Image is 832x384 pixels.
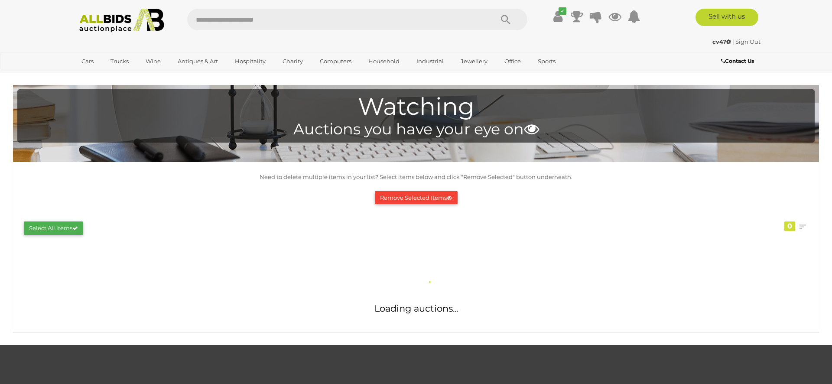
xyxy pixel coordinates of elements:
button: Search [484,9,527,30]
a: Sports [532,54,561,68]
strong: cv47 [712,38,731,45]
a: Household [363,54,405,68]
span: | [732,38,734,45]
p: Need to delete multiple items in your list? Select items below and click "Remove Selected" button... [17,172,815,182]
div: 0 [784,221,795,231]
img: Allbids.com.au [75,9,169,33]
a: Office [499,54,526,68]
a: Trucks [105,54,134,68]
button: Remove Selected Items [375,191,458,205]
a: Computers [314,54,357,68]
a: cv47 [712,38,732,45]
a: Cars [76,54,99,68]
i: ✔ [559,7,566,15]
button: Select All items [24,221,83,235]
a: Sell with us [695,9,758,26]
a: [GEOGRAPHIC_DATA] [76,68,149,83]
a: Wine [140,54,166,68]
a: Sign Out [735,38,760,45]
a: Hospitality [229,54,271,68]
a: Charity [277,54,309,68]
a: Antiques & Art [172,54,224,68]
span: Loading auctions... [374,303,458,314]
h4: Auctions you have your eye on [22,121,810,138]
a: Industrial [411,54,449,68]
a: ✔ [551,9,564,24]
a: Contact Us [721,56,756,66]
a: Jewellery [455,54,493,68]
b: Contact Us [721,58,754,64]
h1: Watching [22,94,810,120]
